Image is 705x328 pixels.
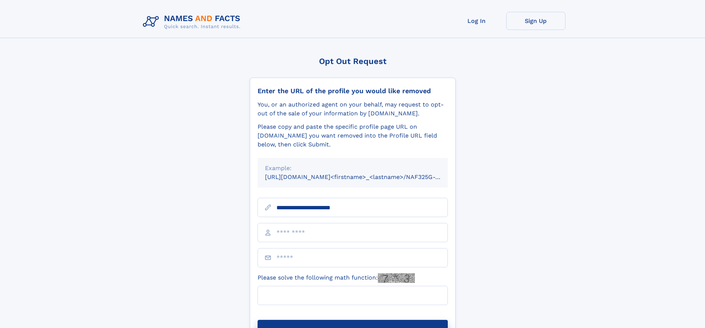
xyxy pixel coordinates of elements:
div: Please copy and paste the specific profile page URL on [DOMAIN_NAME] you want removed into the Pr... [258,122,448,149]
img: Logo Names and Facts [140,12,246,32]
div: Example: [265,164,440,173]
a: Log In [447,12,506,30]
a: Sign Up [506,12,565,30]
div: Enter the URL of the profile you would like removed [258,87,448,95]
small: [URL][DOMAIN_NAME]<firstname>_<lastname>/NAF325G-xxxxxxxx [265,173,462,180]
label: Please solve the following math function: [258,273,415,283]
div: Opt Out Request [250,57,456,66]
div: You, or an authorized agent on your behalf, may request to opt-out of the sale of your informatio... [258,100,448,118]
